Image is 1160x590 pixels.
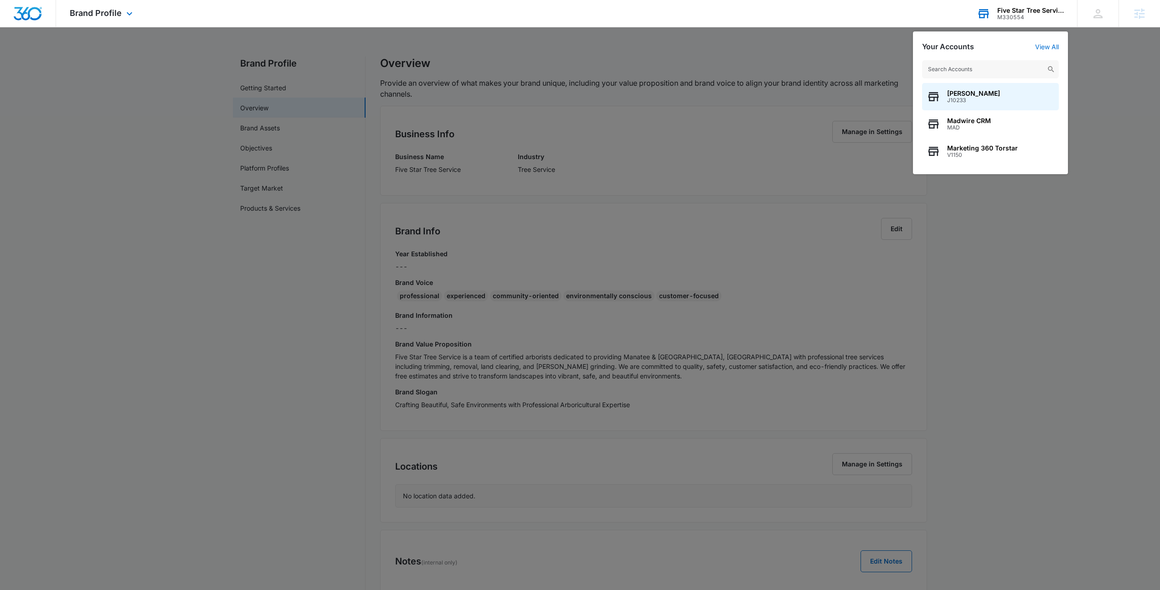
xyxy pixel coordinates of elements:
[947,124,991,131] span: MAD
[947,97,1000,104] span: J10233
[947,90,1000,97] span: [PERSON_NAME]
[947,152,1018,158] span: V1150
[922,83,1059,110] button: [PERSON_NAME]J10233
[1035,43,1059,51] a: View All
[70,8,122,18] span: Brand Profile
[997,14,1064,21] div: account id
[922,138,1059,165] button: Marketing 360 TorstarV1150
[947,145,1018,152] span: Marketing 360 Torstar
[922,42,974,51] h2: Your Accounts
[997,7,1064,14] div: account name
[922,60,1059,78] input: Search Accounts
[947,117,991,124] span: Madwire CRM
[922,110,1059,138] button: Madwire CRMMAD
